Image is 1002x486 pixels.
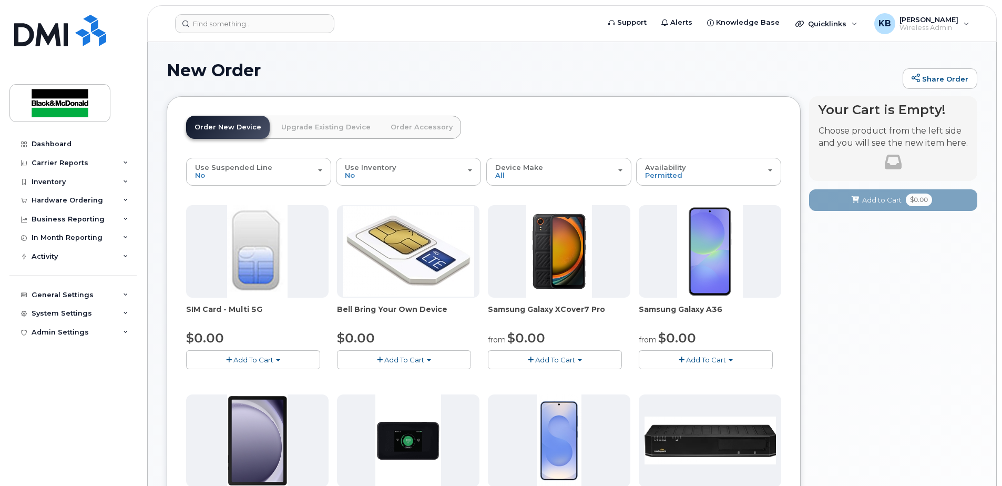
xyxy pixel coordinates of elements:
[167,61,897,79] h1: New Order
[686,356,726,364] span: Add To Cart
[384,356,424,364] span: Add To Cart
[645,417,776,464] img: phone23700.JPG
[337,330,375,346] span: $0.00
[486,158,631,185] button: Device Make All
[382,116,461,139] a: Order Accessory
[227,205,287,298] img: 00D627D4-43E9-49B7-A367-2C99342E128C.jpg
[343,206,474,297] img: phone23274.JPG
[186,116,270,139] a: Order New Device
[819,125,968,149] p: Choose product from the left side and you will see the new item here.
[233,356,273,364] span: Add To Cart
[195,171,205,179] span: No
[862,195,902,205] span: Add to Cart
[345,171,355,179] span: No
[645,163,686,171] span: Availability
[639,335,657,345] small: from
[495,163,543,171] span: Device Make
[488,335,506,345] small: from
[337,350,471,369] button: Add To Cart
[639,304,781,325] div: Samsung Galaxy A36
[186,304,329,325] div: SIM Card - Multi 5G
[677,205,743,298] img: phone23886.JPG
[535,356,575,364] span: Add To Cart
[273,116,379,139] a: Upgrade Existing Device
[195,163,272,171] span: Use Suspended Line
[903,68,977,89] a: Share Order
[809,189,977,211] button: Add to Cart $0.00
[645,171,682,179] span: Permitted
[345,163,396,171] span: Use Inventory
[819,103,968,117] h4: Your Cart is Empty!
[186,350,320,369] button: Add To Cart
[526,205,592,298] img: phone23879.JPG
[906,194,932,206] span: $0.00
[336,158,481,185] button: Use Inventory No
[186,158,331,185] button: Use Suspended Line No
[658,330,696,346] span: $0.00
[495,171,505,179] span: All
[507,330,545,346] span: $0.00
[639,350,773,369] button: Add To Cart
[636,158,781,185] button: Availability Permitted
[488,304,630,325] div: Samsung Galaxy XCover7 Pro
[488,350,622,369] button: Add To Cart
[186,330,224,346] span: $0.00
[337,304,479,325] div: Bell Bring Your Own Device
